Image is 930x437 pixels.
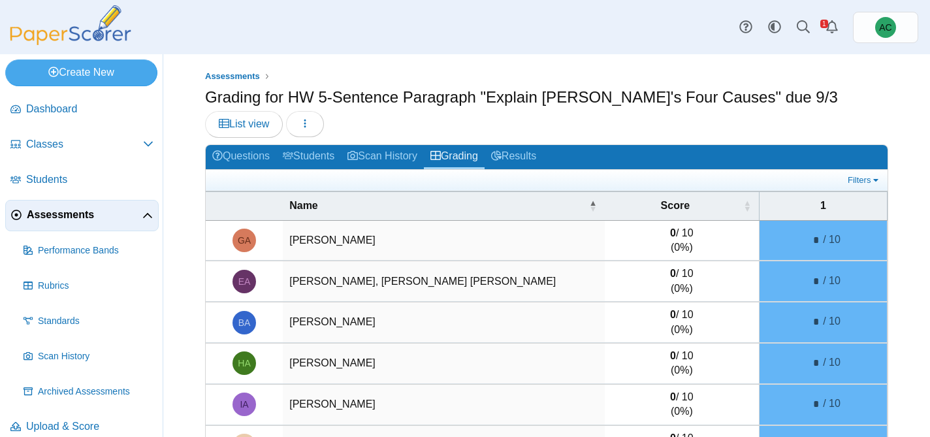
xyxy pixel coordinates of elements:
[26,137,143,152] span: Classes
[38,315,153,328] span: Standards
[670,350,676,361] b: 0
[289,200,318,211] span: Name
[38,350,153,363] span: Scan History
[605,261,759,302] td: / 10 (0%)
[18,376,159,408] a: Archived Assessments
[238,359,250,368] span: Hannah Andersen
[26,102,153,116] span: Dashboard
[5,165,159,196] a: Students
[240,400,248,409] span: Ivy Anderson
[5,5,136,45] img: PaperScorer
[605,302,759,343] td: / 10 (0%)
[283,221,604,261] td: [PERSON_NAME]
[205,86,838,108] h1: Grading for HW 5-Sentence Paragraph "Explain [PERSON_NAME]'s Four Causes" due 9/3
[26,172,153,187] span: Students
[18,306,159,337] a: Standards
[38,385,153,398] span: Archived Assessments
[5,94,159,125] a: Dashboard
[27,208,142,222] span: Assessments
[205,71,260,81] span: Assessments
[818,13,846,42] a: Alerts
[605,221,759,261] td: / 10 (0%)
[670,391,676,402] b: 0
[823,314,849,329] span: / 10
[276,145,341,169] a: Students
[238,236,251,245] span: Ghena Alazzawi
[875,17,896,38] span: Andrew Christman
[5,59,157,86] a: Create New
[5,129,159,161] a: Classes
[283,384,604,425] td: [PERSON_NAME]
[5,200,159,231] a: Assessments
[202,69,263,85] a: Assessments
[26,419,153,434] span: Upload & Score
[18,341,159,372] a: Scan History
[605,384,759,425] td: / 10 (0%)
[485,145,543,169] a: Results
[424,145,485,169] a: Grading
[844,174,884,187] a: Filters
[283,302,604,343] td: [PERSON_NAME]
[820,200,826,211] span: 1
[823,233,849,247] span: / 10
[670,268,676,279] b: 0
[743,192,751,219] span: Score : Activate to sort
[238,318,251,327] span: Blythe Andersen
[823,397,849,411] span: / 10
[823,274,849,288] span: / 10
[18,270,159,302] a: Rubrics
[283,261,604,302] td: [PERSON_NAME], [PERSON_NAME] [PERSON_NAME]
[219,118,269,129] span: List view
[38,280,153,293] span: Rubrics
[670,227,676,238] b: 0
[5,36,136,47] a: PaperScorer
[18,235,159,267] a: Performance Bands
[823,355,849,370] span: / 10
[205,111,283,137] a: List view
[283,343,604,384] td: [PERSON_NAME]
[853,12,918,43] a: Andrew Christman
[341,145,424,169] a: Scan History
[661,200,690,211] span: Score
[589,192,597,219] span: Name : Activate to invert sorting
[605,343,759,384] td: / 10 (0%)
[879,23,891,32] span: Andrew Christman
[238,277,251,286] span: Elizabeth Maria Alex
[38,244,153,257] span: Performance Bands
[206,145,276,169] a: Questions
[670,309,676,320] b: 0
